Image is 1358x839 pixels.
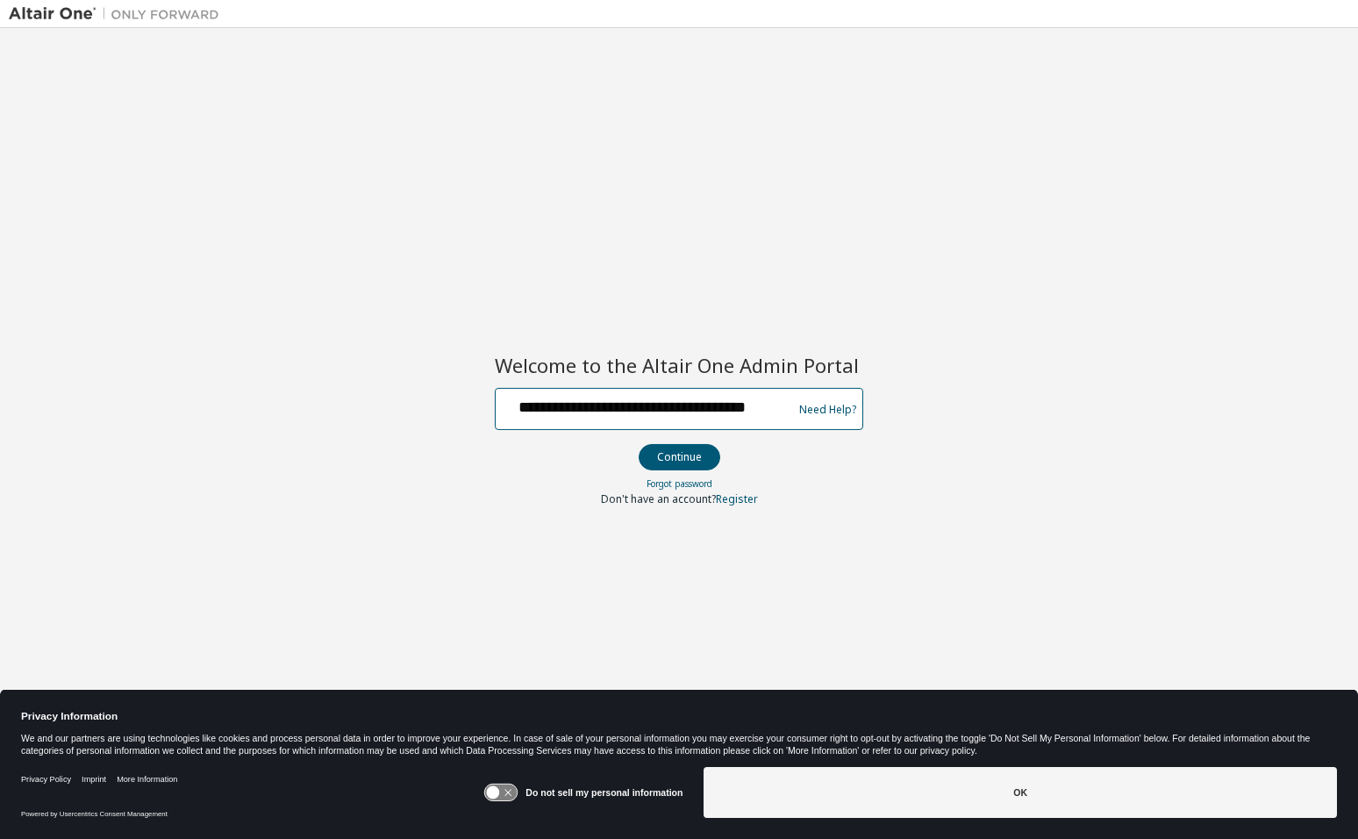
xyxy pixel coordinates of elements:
[799,409,856,410] a: Need Help?
[495,353,863,377] h2: Welcome to the Altair One Admin Portal
[639,444,720,470] button: Continue
[647,477,712,490] a: Forgot password
[601,491,716,506] span: Don't have an account?
[716,491,758,506] a: Register
[9,5,228,23] img: Altair One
